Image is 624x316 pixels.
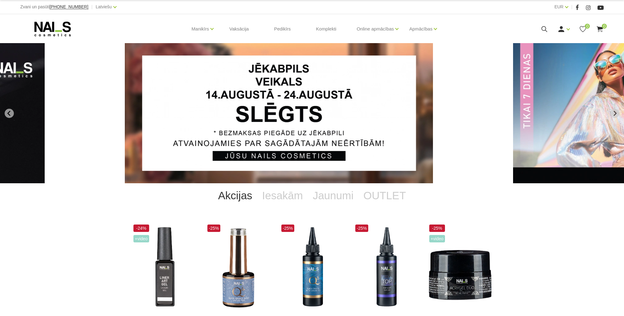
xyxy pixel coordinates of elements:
a: Latviešu [96,3,112,10]
a: Apmācības [409,17,432,41]
a: Iesakām [257,183,308,208]
a: Online apmācības [357,17,394,41]
a: EUR [554,3,564,10]
img: Virsējais pārklājums bez lipīgā slāņa un UV zilā pārklājuma. Nodrošina izcilu spīdumu manikīram l... [280,223,345,312]
span: -25% [355,225,369,232]
span: | [92,3,93,11]
a: Vaksācija [224,14,254,44]
button: Next slide [610,109,619,118]
a: Jaunumi [308,183,358,208]
a: Manikīrs [192,17,209,41]
span: 0 [602,24,607,29]
div: Zvani un pasūti [20,3,88,11]
a: [PHONE_NUMBER] [50,5,88,9]
span: -25% [281,225,295,232]
a: Komplekti [311,14,341,44]
span: | [571,3,573,11]
span: +Video [429,235,445,242]
img: Kas ir AKRIGELS “DUO GEL” un kādas problēmas tas risina?• Tas apvieno ērti modelējamā akrigela un... [428,223,492,312]
span: 0 [585,24,590,29]
span: -25% [429,225,445,232]
span: +Video [133,235,149,242]
img: Builder Top virsējais pārklājums bez lipīgā slāņa gēllakas/gēla pārklājuma izlīdzināšanai un nost... [354,223,418,312]
span: [PHONE_NUMBER] [50,4,88,9]
span: -24% [133,225,149,232]
a: Akcijas [213,183,257,208]
a: 0 [579,25,587,33]
li: 1 of 12 [125,43,499,183]
img: Virsējais pārklājums bez lipīgā slāņa ar mirdzuma efektu.Pieejami 3 veidi:* Starlight - ar smalkā... [206,223,271,312]
a: OUTLET [358,183,411,208]
a: Pedikīrs [269,14,296,44]
span: -25% [207,225,221,232]
button: Go to last slide [5,109,14,118]
a: 0 [596,25,604,33]
img: Liner Art Gel - UV/LED dizaina gels smalku, vienmērīgu, pigmentētu līniju zīmēšanai.Lielisks palī... [132,223,197,312]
